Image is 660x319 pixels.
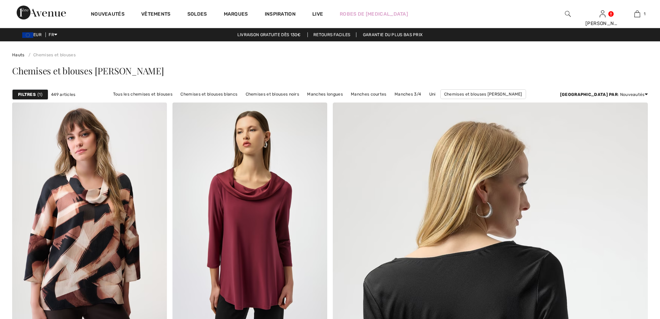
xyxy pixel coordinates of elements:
[141,11,171,18] a: Vêtements
[391,90,424,99] a: Manches 3/4
[18,91,36,98] strong: Filtres
[440,89,526,99] a: Chemises et blouses [PERSON_NAME]
[644,11,645,17] span: 1
[426,90,439,99] a: Uni
[275,99,360,108] a: Chemises et blouses [PERSON_NAME]
[616,267,653,284] iframe: Ouvre un widget dans lequel vous pouvez chatter avec l’un de nos agents
[12,52,25,57] a: Hauts
[560,92,618,97] strong: [GEOGRAPHIC_DATA] par
[22,32,44,37] span: EUR
[565,10,571,18] img: recherche
[357,32,429,37] a: Garantie du plus bas prix
[17,6,66,19] img: 1ère Avenue
[585,20,619,27] div: [PERSON_NAME]
[232,32,306,37] a: Livraison gratuite dès 130€
[600,10,606,18] img: Mes infos
[187,11,207,18] a: Soldes
[37,91,42,98] span: 1
[26,52,76,57] a: Chemises et blouses
[304,90,346,99] a: Manches longues
[265,11,296,18] span: Inspiration
[22,32,33,38] img: Euro
[110,90,176,99] a: Tous les chemises et blouses
[634,10,640,18] img: Mon panier
[620,10,654,18] a: 1
[12,65,164,77] span: Chemises et blouses [PERSON_NAME]
[340,10,408,18] a: Robes de [MEDICAL_DATA]
[600,10,606,17] a: Se connecter
[91,11,125,18] a: Nouveautés
[312,10,323,18] a: Live
[560,91,648,98] div: : Nouveautés
[49,32,57,37] span: FR
[347,90,390,99] a: Manches courtes
[177,90,241,99] a: Chemises et blouses blancs
[224,11,248,18] a: Marques
[51,91,76,98] span: 449 articles
[307,32,356,37] a: Retours faciles
[242,90,303,99] a: Chemises et blouses noirs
